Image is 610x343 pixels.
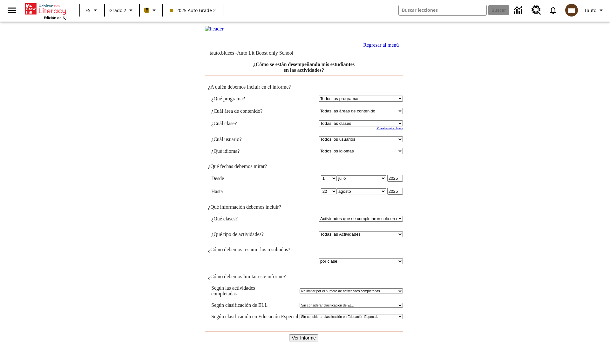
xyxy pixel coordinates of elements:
a: Muestre más clases [376,126,403,130]
div: Portada [25,2,66,20]
button: Abrir el menú lateral [3,1,21,20]
input: Buscar campo [399,5,486,15]
nobr: ¿Cuál área de contenido? [211,108,262,114]
td: ¿Qué programa? [211,96,283,102]
a: Centro de información [510,2,528,19]
a: Regresar al menú [363,42,399,48]
span: Tauto [584,7,596,14]
span: B [146,6,148,14]
td: ¿Qué clases? [211,216,283,222]
td: ¿Cómo debemos limitar este informe? [205,274,403,279]
td: ¿Qué fechas debemos mirar? [205,164,403,169]
button: Boost El color de la clase es anaranjado claro. Cambiar el color de la clase. [142,4,160,16]
span: Edición de NJ [44,15,66,20]
td: Según las actividades completadas [211,285,298,297]
button: Grado: Grado 2, Elige un grado [107,4,137,16]
button: Perfil/Configuración [582,4,607,16]
span: 2025 Auto Grade 2 [170,7,216,14]
img: header [205,26,224,32]
td: ¿Qué tipo de actividades? [211,231,283,237]
td: ¿Cómo debemos resumir los resultados? [205,247,403,252]
a: ¿Cómo se están desempeñando mis estudiantes en las actividades? [253,62,355,73]
td: ¿Cuál usuario? [211,136,283,142]
td: ¿Qué idioma? [211,148,283,154]
button: Escoja un nuevo avatar [561,2,582,18]
nobr: Auto Lit Boost only School [237,50,293,56]
td: Según clasificación de ELL [211,302,298,308]
span: Grado 2 [109,7,126,14]
td: tauto.bluees - [210,50,326,56]
td: Desde [211,175,283,182]
td: Según clasificación en Educación Especial [211,314,298,319]
a: Notificaciones [545,2,561,18]
td: Hasta [211,188,283,195]
a: Centro de recursos, Se abrirá en una pestaña nueva. [528,2,545,19]
button: Lenguaje: ES, Selecciona un idioma [82,4,102,16]
td: ¿Cuál clase? [211,120,283,126]
img: avatar image [565,4,578,17]
input: Ver Informe [289,334,318,341]
td: ¿A quién debemos incluir en el informe? [205,84,403,90]
span: ES [85,7,91,14]
td: ¿Qué información debemos incluir? [205,204,403,210]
